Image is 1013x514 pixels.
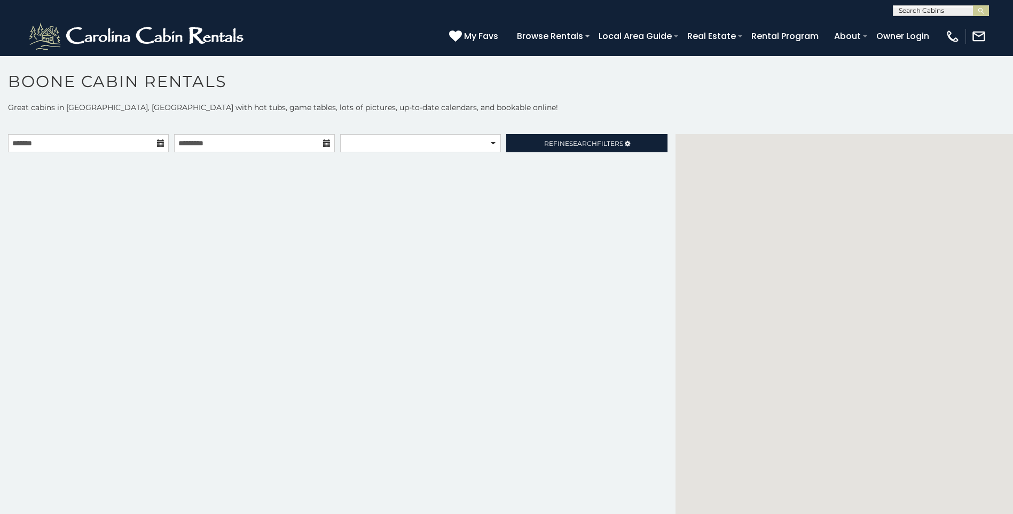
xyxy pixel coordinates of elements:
[945,29,960,44] img: phone-regular-white.png
[449,29,501,43] a: My Favs
[506,134,667,152] a: RefineSearchFilters
[544,139,623,147] span: Refine Filters
[569,139,597,147] span: Search
[27,20,248,52] img: White-1-2.png
[512,27,588,45] a: Browse Rentals
[871,27,935,45] a: Owner Login
[464,29,498,43] span: My Favs
[971,29,986,44] img: mail-regular-white.png
[593,27,677,45] a: Local Area Guide
[682,27,741,45] a: Real Estate
[746,27,824,45] a: Rental Program
[829,27,866,45] a: About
